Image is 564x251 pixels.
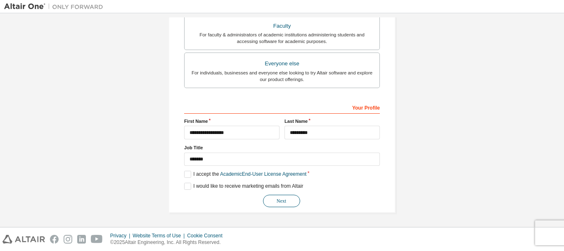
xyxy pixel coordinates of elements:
[50,235,59,244] img: facebook.svg
[133,232,187,239] div: Website Terms of Use
[184,118,280,124] label: First Name
[187,232,227,239] div: Cookie Consent
[284,118,380,124] label: Last Name
[190,31,374,45] div: For faculty & administrators of academic institutions administering students and accessing softwa...
[91,235,103,244] img: youtube.svg
[263,195,300,207] button: Next
[2,235,45,244] img: altair_logo.svg
[4,2,107,11] img: Altair One
[64,235,72,244] img: instagram.svg
[184,144,380,151] label: Job Title
[110,239,227,246] p: © 2025 Altair Engineering, Inc. All Rights Reserved.
[184,100,380,114] div: Your Profile
[77,235,86,244] img: linkedin.svg
[220,171,306,177] a: Academic End-User License Agreement
[190,20,374,32] div: Faculty
[184,171,306,178] label: I accept the
[190,58,374,69] div: Everyone else
[184,183,303,190] label: I would like to receive marketing emails from Altair
[110,232,133,239] div: Privacy
[190,69,374,83] div: For individuals, businesses and everyone else looking to try Altair software and explore our prod...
